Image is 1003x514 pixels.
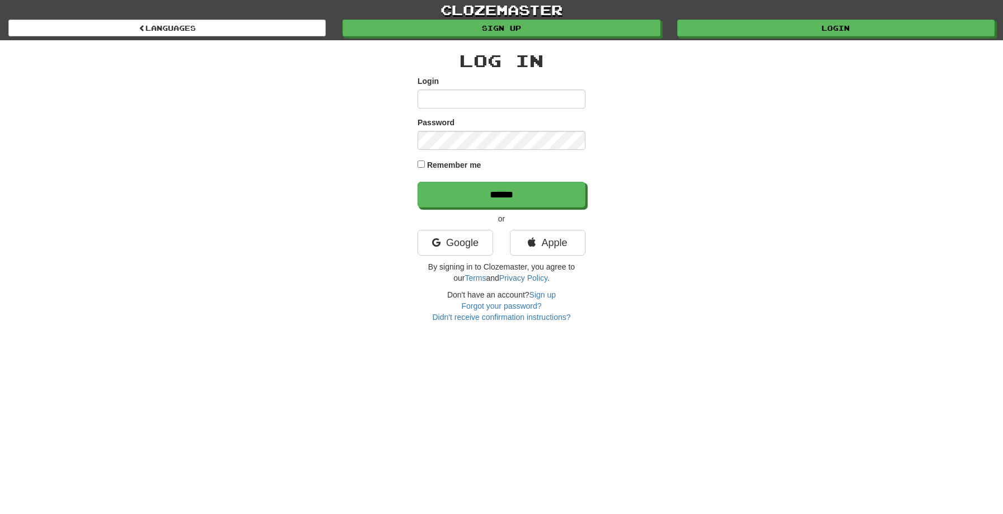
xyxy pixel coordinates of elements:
label: Login [418,76,439,87]
a: Forgot your password? [461,301,541,310]
div: Don't have an account? [418,289,585,323]
a: Sign up [529,290,556,299]
a: Didn't receive confirmation instructions? [432,313,570,322]
a: Sign up [343,20,660,36]
label: Remember me [427,159,481,171]
a: Apple [510,230,585,256]
p: By signing in to Clozemaster, you agree to our and . [418,261,585,284]
a: Google [418,230,493,256]
a: Languages [8,20,326,36]
a: Privacy Policy [499,273,547,282]
a: Terms [465,273,486,282]
a: Login [677,20,995,36]
label: Password [418,117,454,128]
h2: Log In [418,51,585,70]
p: or [418,213,585,224]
